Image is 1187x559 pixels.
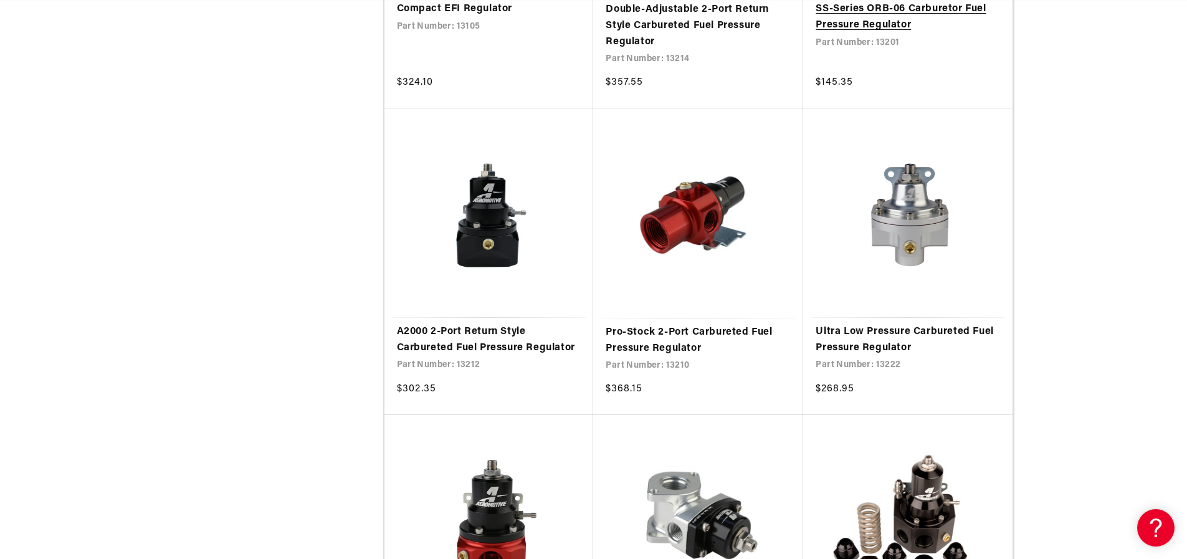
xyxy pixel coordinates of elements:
a: A2000 2-Port Return Style Carbureted Fuel Pressure Regulator [397,324,581,356]
a: Ultra Low Pressure Carbureted Fuel Pressure Regulator [816,324,1000,356]
a: Double-Adjustable 2-Port Return Style Carbureted Fuel Pressure Regulator [606,2,791,50]
a: Pro-Stock 2-Port Carbureted Fuel Pressure Regulator [606,325,791,356]
a: SS-Series ORB-06 Carburetor Fuel Pressure Regulator [816,1,1000,33]
a: Compact EFI Regulator [397,1,581,17]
